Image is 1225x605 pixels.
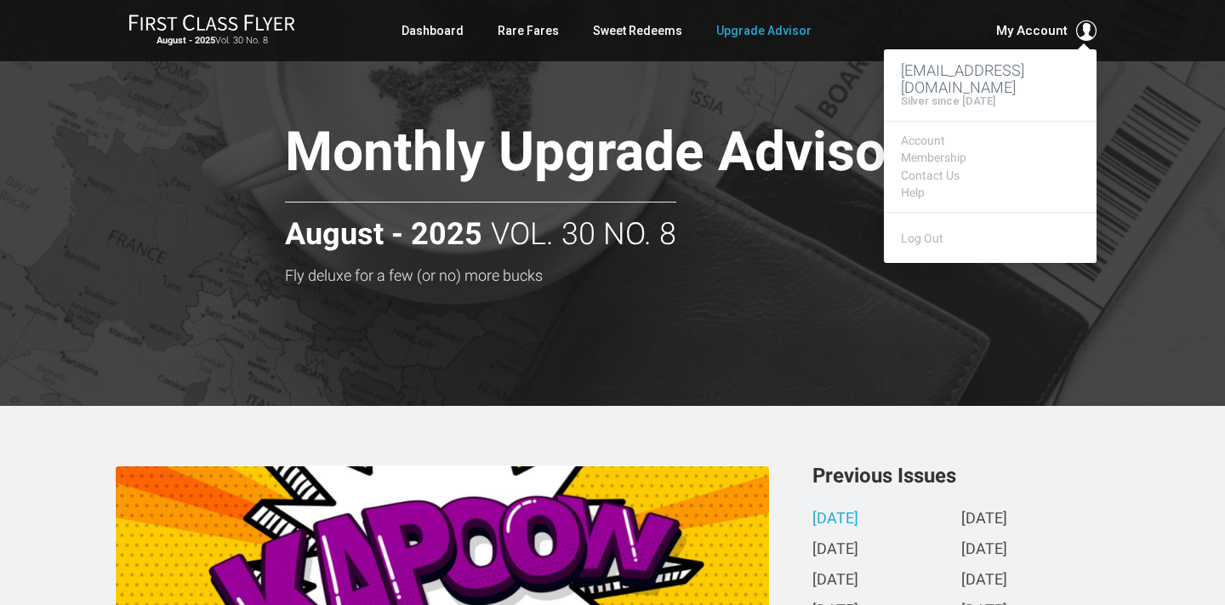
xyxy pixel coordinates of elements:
[285,202,676,252] h2: Vol. 30 No. 8
[961,511,1007,528] a: [DATE]
[961,572,1007,590] a: [DATE]
[996,20,1068,41] span: My Account
[285,218,482,252] strong: August - 2025
[961,541,1007,559] a: [DATE]
[996,20,1097,41] button: My Account
[901,62,1080,96] h3: [EMAIL_ADDRESS][DOMAIN_NAME]
[901,169,1080,182] a: Contact Us
[498,15,559,46] a: Rare Fares
[157,35,215,46] strong: August - 2025
[128,14,295,48] a: First Class FlyerAugust - 2025Vol. 30 No. 8
[812,572,858,590] a: [DATE]
[901,95,995,107] h4: Silver since [DATE]
[716,15,812,46] a: Upgrade Advisor
[285,123,1025,188] h1: Monthly Upgrade Advisor
[593,15,682,46] a: Sweet Redeems
[901,151,1080,164] a: Membership
[901,231,943,245] a: Log Out
[128,35,295,47] small: Vol. 30 No. 8
[901,186,1080,199] a: Help
[285,267,1025,284] h3: Fly deluxe for a few (or no) more bucks
[812,511,858,528] a: [DATE]
[901,134,1080,147] a: Account
[402,15,464,46] a: Dashboard
[812,541,858,559] a: [DATE]
[128,14,295,31] img: First Class Flyer
[812,465,1110,486] h3: Previous Issues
